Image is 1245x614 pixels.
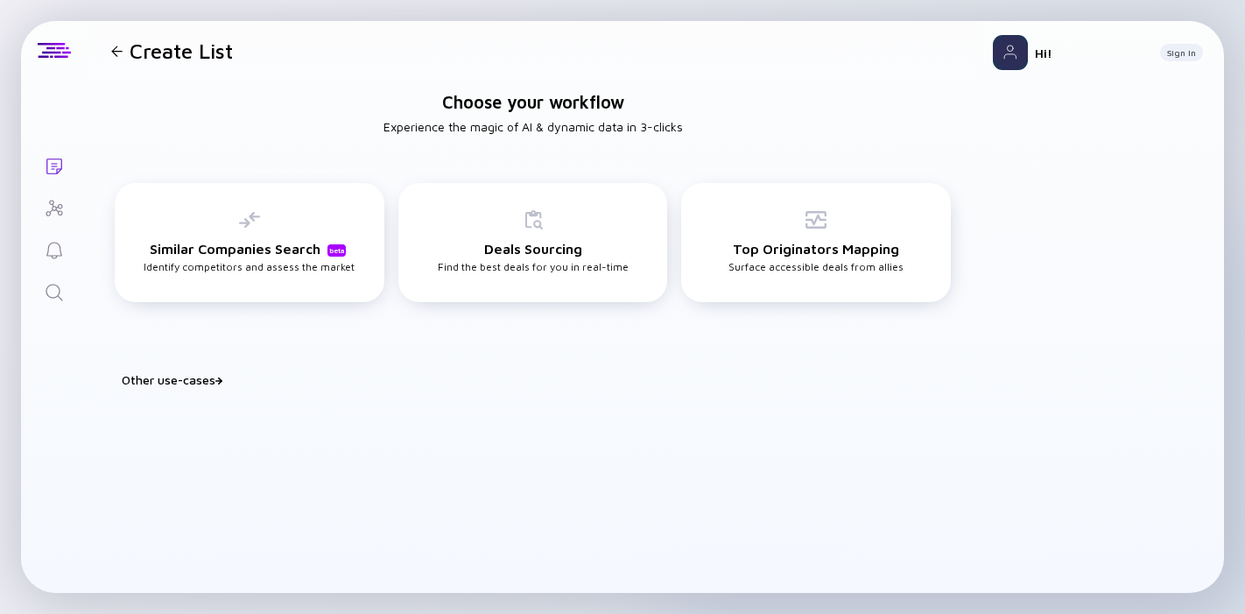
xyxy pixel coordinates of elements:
h2: Experience the magic of AI & dynamic data in 3-clicks [383,119,683,134]
div: beta [327,244,346,257]
a: Lists [21,144,87,186]
div: Hi! [1035,46,1146,60]
div: Surface accessible deals from allies [728,209,904,273]
a: Search [21,270,87,312]
a: Reminders [21,228,87,270]
h3: Top Originators Mapping [733,241,899,257]
div: Identify competitors and assess the market [144,209,355,273]
h3: Deals Sourcing [484,241,582,257]
button: Sign In [1160,44,1203,61]
img: Profile Picture [993,35,1028,70]
div: Find the best deals for you in real-time [438,209,629,273]
a: Investor Map [21,186,87,228]
div: Other use-cases [122,372,965,387]
h3: Similar Companies Search [150,241,349,257]
h1: Choose your workflow [442,92,624,112]
h1: Create List [130,39,233,63]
